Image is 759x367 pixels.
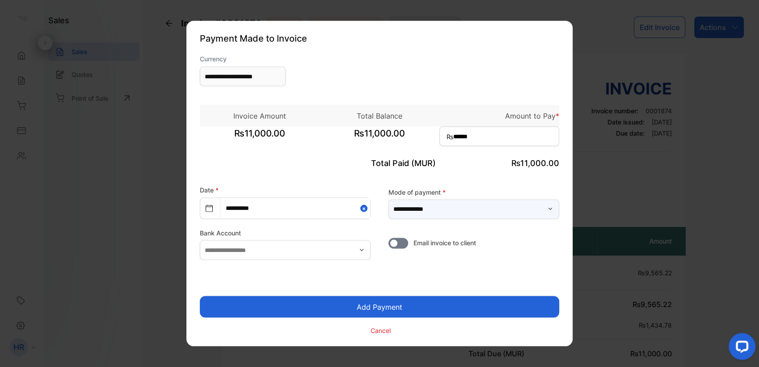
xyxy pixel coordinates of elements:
[200,228,371,238] label: Bank Account
[360,198,370,218] button: Close
[320,127,439,149] span: ₨11,000.00
[200,111,320,121] p: Invoice Amount
[200,32,559,45] p: Payment Made to Invoice
[721,329,759,367] iframe: LiveChat chat widget
[320,157,439,169] p: Total Paid (MUR)
[200,127,320,149] span: ₨11,000.00
[511,158,559,168] span: ₨11,000.00
[200,186,219,194] label: Date
[388,187,559,196] label: Mode of payment
[447,132,454,141] span: ₨
[413,238,476,248] span: Email invoice to client
[371,325,391,335] p: Cancel
[200,54,286,64] label: Currency
[200,296,559,318] button: Add Payment
[439,111,559,121] p: Amount to Pay
[320,111,439,121] p: Total Balance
